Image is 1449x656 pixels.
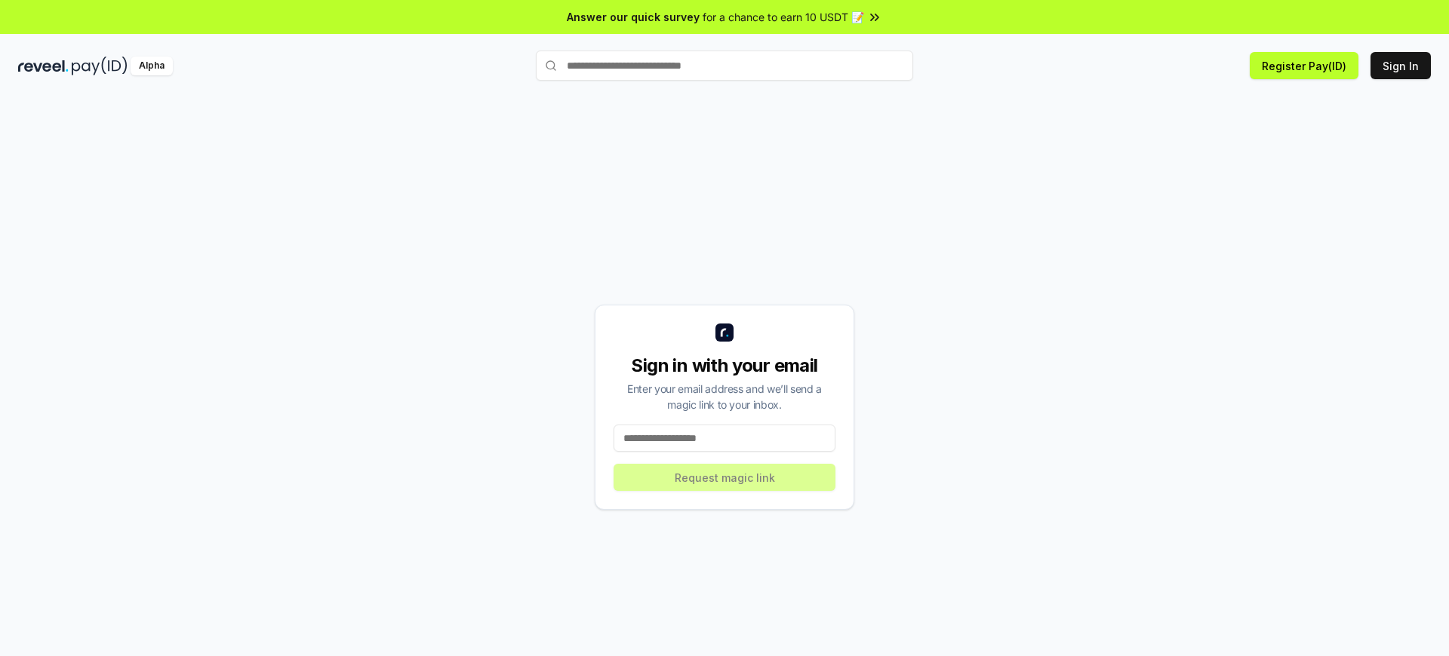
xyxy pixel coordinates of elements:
[72,57,128,75] img: pay_id
[18,57,69,75] img: reveel_dark
[614,354,835,378] div: Sign in with your email
[1250,52,1358,79] button: Register Pay(ID)
[131,57,173,75] div: Alpha
[715,323,734,342] img: logo_small
[703,9,864,25] span: for a chance to earn 10 USDT 📝
[1371,52,1431,79] button: Sign In
[567,9,700,25] span: Answer our quick survey
[614,381,835,412] div: Enter your email address and we’ll send a magic link to your inbox.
